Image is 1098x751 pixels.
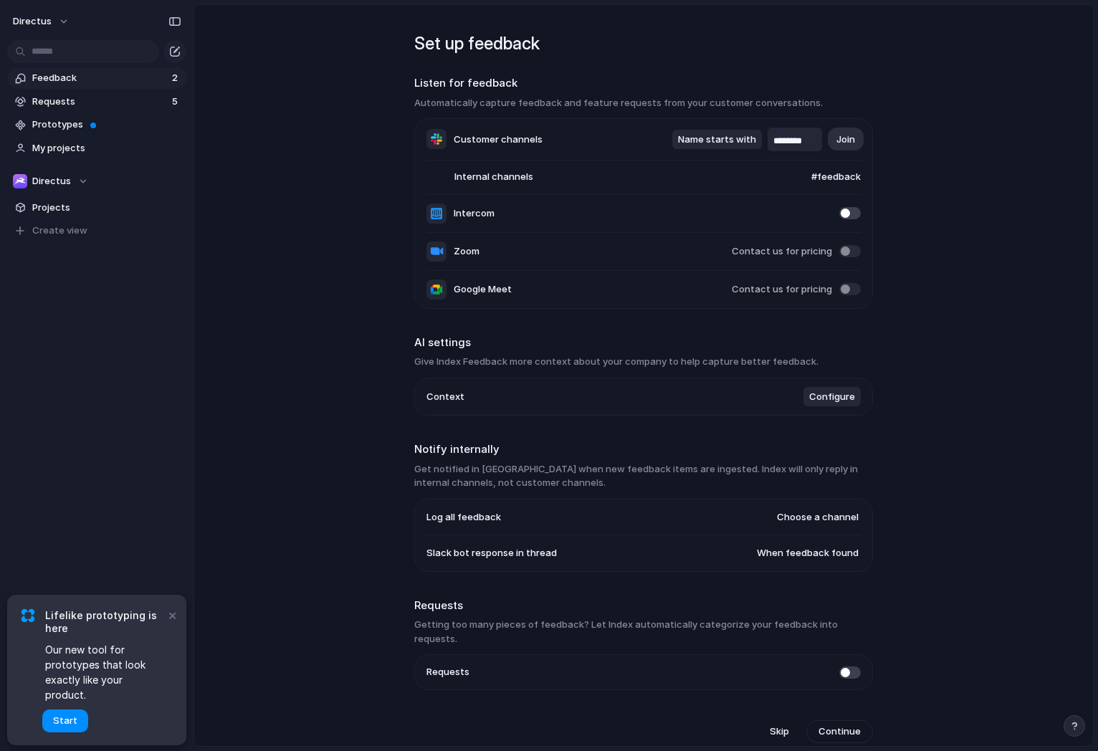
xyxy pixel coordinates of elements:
[454,244,479,259] span: Zoom
[42,709,88,732] button: Start
[45,642,165,702] span: Our new tool for prototypes that look exactly like your product.
[414,31,873,57] h1: Set up feedback
[7,171,186,192] button: Directus
[32,174,71,188] span: Directus
[775,508,861,527] button: Choose a channel
[818,724,861,739] span: Continue
[32,71,168,85] span: Feedback
[7,91,186,113] a: Requests5
[426,510,501,525] span: Log all feedback
[13,14,52,29] span: directus
[6,10,77,33] button: directus
[53,714,77,728] span: Start
[426,170,533,184] span: Internal channels
[732,244,832,259] span: Contact us for pricing
[7,114,186,135] a: Prototypes
[770,724,789,739] span: Skip
[414,335,873,351] h2: AI settings
[806,720,873,743] button: Continue
[777,510,859,525] span: Choose a channel
[172,95,181,109] span: 5
[414,355,873,369] h3: Give Index Feedback more context about your company to help capture better feedback.
[163,606,181,623] button: Dismiss
[678,133,756,147] span: Name starts with
[414,96,873,110] h3: Automatically capture feedback and feature requests from your customer conversations.
[32,95,168,109] span: Requests
[426,665,469,679] span: Requests
[45,609,165,635] span: Lifelike prototyping is here
[32,224,87,238] span: Create view
[836,133,855,147] span: Join
[803,387,861,407] button: Configure
[426,390,464,404] span: Context
[809,390,855,404] span: Configure
[7,197,186,219] a: Projects
[172,71,181,85] span: 2
[454,282,512,297] span: Google Meet
[414,75,873,92] h2: Listen for feedback
[32,118,181,132] span: Prototypes
[32,201,181,215] span: Projects
[414,441,873,458] h2: Notify internally
[414,462,873,490] h3: Get notified in [GEOGRAPHIC_DATA] when new feedback items are ingested. Index will only reply in ...
[7,220,186,241] button: Create view
[426,546,557,560] span: Slack bot response in thread
[7,67,186,89] a: Feedback2
[758,720,801,743] button: Skip
[828,128,864,150] button: Join
[7,138,186,159] a: My projects
[454,133,543,147] span: Customer channels
[757,546,859,560] span: When feedback found
[755,544,861,563] button: When feedback found
[672,130,762,150] button: Name starts with
[32,141,181,156] span: My projects
[414,618,873,646] h3: Getting too many pieces of feedback? Let Index automatically categorize your feedback into requests.
[783,170,861,184] span: #feedback
[454,206,495,221] span: Intercom
[732,282,832,297] span: Contact us for pricing
[414,598,873,614] h2: Requests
